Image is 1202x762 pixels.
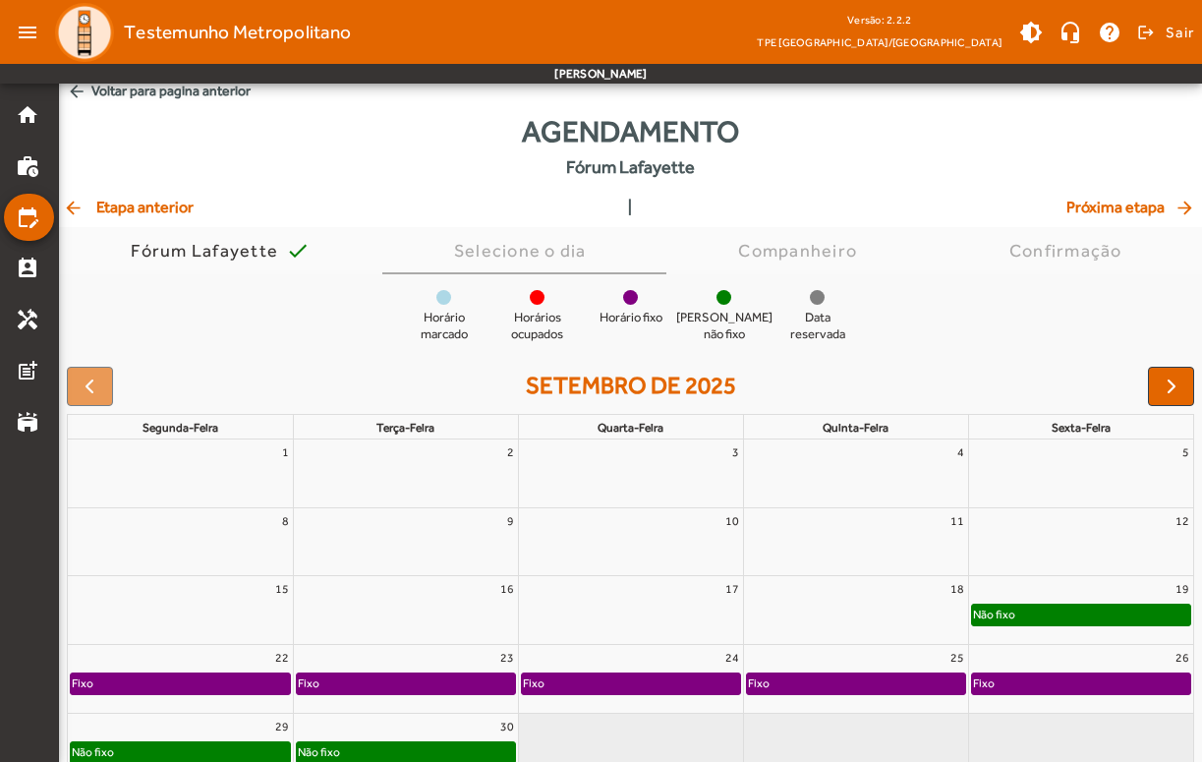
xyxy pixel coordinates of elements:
[743,440,968,507] td: 4 de setembro de 2025
[71,674,94,693] div: Fixo
[1172,645,1193,671] a: 26 de setembro de 2025
[968,440,1193,507] td: 5 de setembro de 2025
[757,8,1002,32] div: Versão: 2.2.2
[747,674,771,693] div: Fixo
[16,410,39,434] mat-icon: stadium
[628,196,632,219] span: |
[278,508,293,534] a: 8 de setembro de 2025
[59,73,1202,109] span: Voltar para pagina anterior
[297,674,320,693] div: Fixo
[8,13,47,52] mat-icon: menu
[1166,17,1194,48] span: Sair
[124,17,351,48] span: Testemunho Metropolitano
[518,507,743,576] td: 10 de setembro de 2025
[518,576,743,645] td: 17 de setembro de 2025
[1174,198,1198,217] mat-icon: arrow_forward
[496,714,518,739] a: 30 de setembro de 2025
[518,645,743,714] td: 24 de setembro de 2025
[819,417,892,439] a: quinta-feira
[496,576,518,602] a: 16 de setembro de 2025
[1178,440,1193,465] a: 5 de setembro de 2025
[743,645,968,714] td: 25 de setembro de 2025
[968,645,1193,714] td: 26 de setembro de 2025
[743,507,968,576] td: 11 de setembro de 2025
[16,205,39,229] mat-icon: edit_calendar
[16,257,39,280] mat-icon: perm_contact_calendar
[297,742,341,762] div: Não fixo
[293,507,518,576] td: 9 de setembro de 2025
[271,576,293,602] a: 15 de setembro de 2025
[1134,18,1194,47] button: Sair
[67,82,86,101] mat-icon: arrow_back
[271,645,293,671] a: 22 de setembro de 2025
[953,440,968,465] a: 4 de setembro de 2025
[16,103,39,127] mat-icon: home
[47,3,351,62] a: Testemunho Metropolitano
[728,440,743,465] a: 3 de setembro de 2025
[778,310,857,343] span: Data reservada
[972,674,996,693] div: Fixo
[293,645,518,714] td: 23 de setembro de 2025
[594,417,667,439] a: quarta-feira
[721,508,743,534] a: 10 de setembro de 2025
[496,645,518,671] a: 23 de setembro de 2025
[454,241,595,261] div: Selecione o dia
[757,32,1002,52] span: TPE [GEOGRAPHIC_DATA]/[GEOGRAPHIC_DATA]
[68,507,293,576] td: 8 de setembro de 2025
[68,645,293,714] td: 22 de setembro de 2025
[16,154,39,178] mat-icon: work_history
[293,440,518,507] td: 2 de setembro de 2025
[946,645,968,671] a: 25 de setembro de 2025
[71,742,115,762] div: Não fixo
[286,239,310,263] mat-icon: check
[946,508,968,534] a: 11 de setembro de 2025
[1009,241,1130,261] div: Confirmação
[55,3,114,62] img: Logo TPE
[278,440,293,465] a: 1 de setembro de 2025
[68,576,293,645] td: 15 de setembro de 2025
[271,714,293,739] a: 29 de setembro de 2025
[522,674,545,693] div: Fixo
[139,417,222,439] a: segunda-feira
[503,440,518,465] a: 2 de setembro de 2025
[68,440,293,507] td: 1 de setembro de 2025
[1066,196,1198,219] span: Próxima etapa
[518,440,743,507] td: 3 de setembro de 2025
[600,310,662,326] span: Horário fixo
[63,196,194,219] span: Etapa anterior
[972,605,1016,624] div: Não fixo
[522,109,739,153] span: Agendamento
[721,576,743,602] a: 17 de setembro de 2025
[721,645,743,671] a: 24 de setembro de 2025
[1172,508,1193,534] a: 12 de setembro de 2025
[566,153,695,180] span: Fórum Lafayette
[131,241,286,261] div: Fórum Lafayette
[738,241,865,261] div: Companheiro
[503,508,518,534] a: 9 de setembro de 2025
[63,198,86,217] mat-icon: arrow_back
[743,576,968,645] td: 18 de setembro de 2025
[372,417,438,439] a: terça-feira
[16,359,39,382] mat-icon: post_add
[676,310,773,343] span: [PERSON_NAME] não fixo
[498,310,577,343] span: Horários ocupados
[1048,417,1115,439] a: sexta-feira
[293,576,518,645] td: 16 de setembro de 2025
[946,576,968,602] a: 18 de setembro de 2025
[16,308,39,331] mat-icon: handyman
[968,576,1193,645] td: 19 de setembro de 2025
[1172,576,1193,602] a: 19 de setembro de 2025
[405,310,484,343] span: Horário marcado
[526,372,736,400] h2: setembro de 2025
[968,507,1193,576] td: 12 de setembro de 2025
